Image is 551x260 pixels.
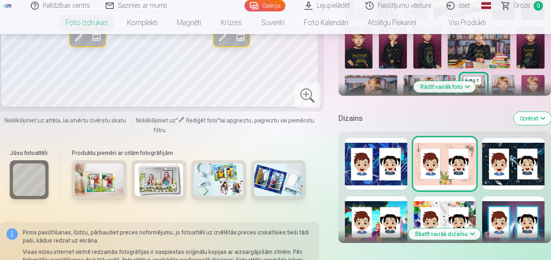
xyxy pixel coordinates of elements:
h6: Produktu piemēri ar citām fotogrāfijām [68,149,309,157]
div: Foto 1 [464,77,481,85]
h6: Jūsu fotoattēli [10,149,49,157]
button: Izvērst [514,112,551,125]
a: Foto izdrukas [56,11,117,34]
a: Suvenīri [251,11,294,34]
button: Rādīt vairāk foto [414,81,476,92]
a: Krūzes [211,11,251,34]
span: Noklikšķiniet uz attēla, lai atvērtu izvērstu skatu [4,116,126,125]
span: " [217,117,220,124]
button: Skatīt vairāk dizainu [408,228,481,240]
a: Foto kalendāri [294,11,358,34]
span: " [176,117,178,124]
span: Grozs [514,1,530,11]
span: 0 [534,1,543,11]
a: Komplekti [117,11,167,34]
span: lai apgrieztu, pagrieztu vai piemērotu filtru [153,117,315,133]
img: /fa1 [3,3,12,8]
span: Noklikšķiniet uz [136,117,176,124]
span: Rediģēt foto [186,117,217,124]
p: Pirms pasūtīšanas, lūdzu, pārbaudiet preces noformējumu, jo fotoattēli uz izvēlētās preces izskat... [23,228,313,245]
a: Magnēti [167,11,211,34]
a: Atslēgu piekariņi [358,11,426,34]
h5: Dizains [338,113,507,124]
a: Visi produkti [426,11,496,34]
